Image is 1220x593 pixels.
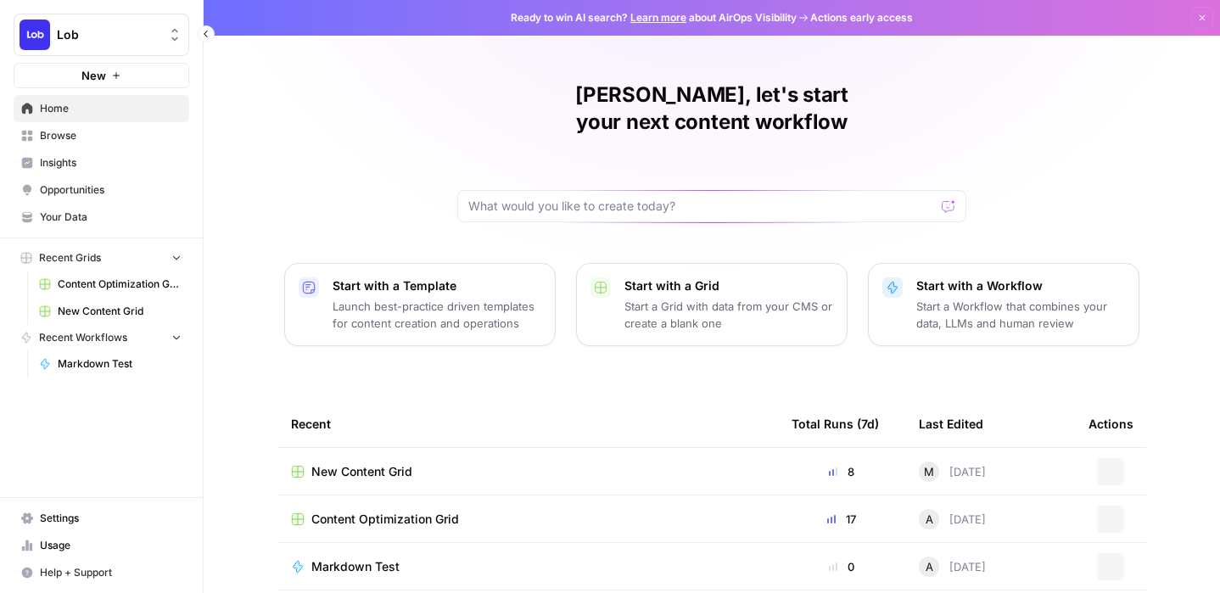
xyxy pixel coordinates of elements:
[926,511,933,528] span: A
[40,128,182,143] span: Browse
[576,263,848,346] button: Start with a GridStart a Grid with data from your CMS or create a blank one
[14,176,189,204] a: Opportunities
[284,263,556,346] button: Start with a TemplateLaunch best-practice driven templates for content creation and operations
[792,400,879,447] div: Total Runs (7d)
[333,298,541,332] p: Launch best-practice driven templates for content creation and operations
[333,277,541,294] p: Start with a Template
[1088,400,1133,447] div: Actions
[919,557,986,577] div: [DATE]
[20,20,50,50] img: Lob Logo
[14,122,189,149] a: Browse
[58,277,182,292] span: Content Optimization Grid
[31,271,189,298] a: Content Optimization Grid
[511,10,797,25] span: Ready to win AI search? about AirOps Visibility
[57,26,159,43] span: Lob
[916,277,1125,294] p: Start with a Workflow
[919,509,986,529] div: [DATE]
[14,95,189,122] a: Home
[291,463,764,480] a: New Content Grid
[58,356,182,372] span: Markdown Test
[291,558,764,575] a: Markdown Test
[14,532,189,559] a: Usage
[14,14,189,56] button: Workspace: Lob
[39,330,127,345] span: Recent Workflows
[58,304,182,319] span: New Content Grid
[919,400,983,447] div: Last Edited
[926,558,933,575] span: A
[311,511,459,528] span: Content Optimization Grid
[14,204,189,231] a: Your Data
[14,325,189,350] button: Recent Workflows
[810,10,913,25] span: Actions early access
[868,263,1139,346] button: Start with a WorkflowStart a Workflow that combines your data, LLMs and human review
[311,463,412,480] span: New Content Grid
[40,101,182,116] span: Home
[291,511,764,528] a: Content Optimization Grid
[40,565,182,580] span: Help + Support
[916,298,1125,332] p: Start a Workflow that combines your data, LLMs and human review
[919,462,986,482] div: [DATE]
[40,155,182,171] span: Insights
[457,81,966,136] h1: [PERSON_NAME], let's start your next content workflow
[624,298,833,332] p: Start a Grid with data from your CMS or create a blank one
[39,250,101,266] span: Recent Grids
[792,511,892,528] div: 17
[14,559,189,586] button: Help + Support
[31,350,189,378] a: Markdown Test
[924,463,934,480] span: M
[31,298,189,325] a: New Content Grid
[792,463,892,480] div: 8
[14,63,189,88] button: New
[291,400,764,447] div: Recent
[630,11,686,24] a: Learn more
[14,245,189,271] button: Recent Grids
[81,67,106,84] span: New
[14,149,189,176] a: Insights
[40,538,182,553] span: Usage
[40,182,182,198] span: Opportunities
[468,198,935,215] input: What would you like to create today?
[40,511,182,526] span: Settings
[40,210,182,225] span: Your Data
[792,558,892,575] div: 0
[14,505,189,532] a: Settings
[311,558,400,575] span: Markdown Test
[624,277,833,294] p: Start with a Grid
